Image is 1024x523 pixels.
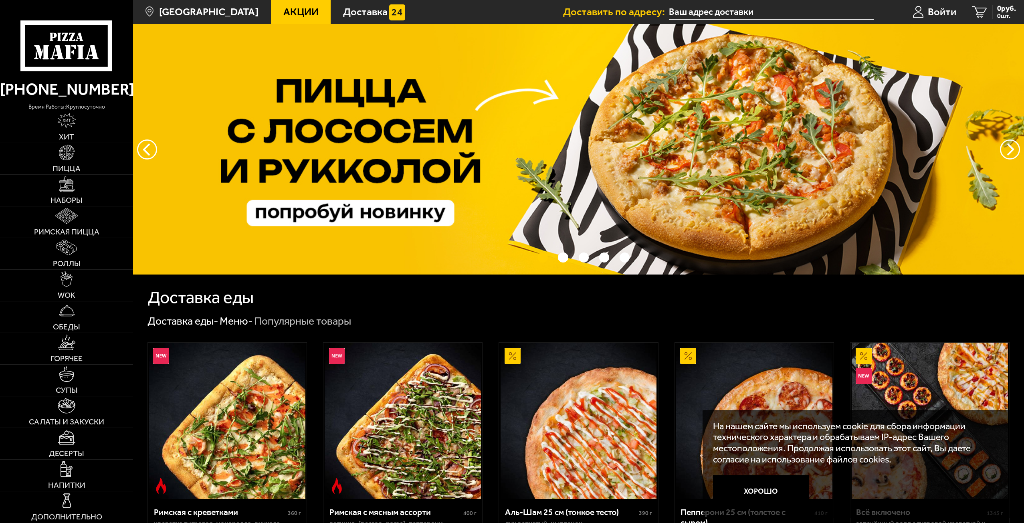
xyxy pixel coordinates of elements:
[147,289,254,306] h1: Доставка еды
[620,252,630,263] button: точки переключения
[29,418,104,426] span: Салаты и закуски
[713,421,994,465] p: На нашем сайте мы используем cookie для сбора информации технического характера и обрабатываем IP...
[329,507,461,517] div: Римская с мясным ассорти
[49,450,84,458] span: Десерты
[713,475,809,507] button: Хорошо
[1000,139,1020,160] button: предыдущий
[558,252,568,263] button: точки переключения
[53,323,80,331] span: Обеды
[323,343,482,499] a: НовинкаОстрое блюдоРимская с мясным ассорти
[499,343,658,499] a: АкционныйАль-Шам 25 см (тонкое тесто)
[501,343,657,499] img: Аль-Шам 25 см (тонкое тесто)
[58,291,75,299] span: WOK
[50,355,83,363] span: Горячее
[676,343,832,499] img: Пепперони 25 см (толстое с сыром)
[147,315,218,327] a: Доставка еды-
[343,7,388,17] span: Доставка
[137,139,157,160] button: следующий
[53,260,81,268] span: Роллы
[852,343,1008,499] img: Всё включено
[639,510,652,517] span: 390 г
[579,252,589,263] button: точки переключения
[675,343,834,499] a: АкционныйПепперони 25 см (толстое с сыром)
[563,7,669,17] span: Доставить по адресу:
[283,7,319,17] span: Акции
[153,348,169,364] img: Новинка
[329,348,345,364] img: Новинка
[154,507,286,517] div: Римская с креветками
[389,4,405,20] img: 15daf4d41897b9f0e9f617042186c801.svg
[329,478,345,494] img: Острое блюдо
[59,133,74,141] span: Хит
[50,196,83,204] span: Наборы
[254,314,351,328] div: Популярные товары
[997,5,1016,12] span: 0 руб.
[149,343,305,499] img: Римская с креветками
[48,481,85,489] span: Напитки
[31,513,102,521] span: Дополнительно
[856,368,872,384] img: Новинка
[34,228,99,236] span: Римская пицца
[599,252,610,263] button: точки переключения
[220,315,253,327] a: Меню-
[997,13,1016,19] span: 0 шт.
[505,348,521,364] img: Акционный
[505,507,637,517] div: Аль-Шам 25 см (тонкое тесто)
[856,348,872,364] img: Акционный
[148,343,307,499] a: НовинкаОстрое блюдоРимская с креветками
[850,343,1009,499] a: АкционныйНовинкаВсё включено
[463,510,477,517] span: 400 г
[53,165,81,173] span: Пицца
[537,252,548,263] button: точки переключения
[325,343,481,499] img: Римская с мясным ассорти
[56,386,78,394] span: Супы
[153,478,169,494] img: Острое блюдо
[288,510,301,517] span: 360 г
[680,348,696,364] img: Акционный
[928,7,956,17] span: Войти
[669,5,874,20] input: Ваш адрес доставки
[159,7,259,17] span: [GEOGRAPHIC_DATA]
